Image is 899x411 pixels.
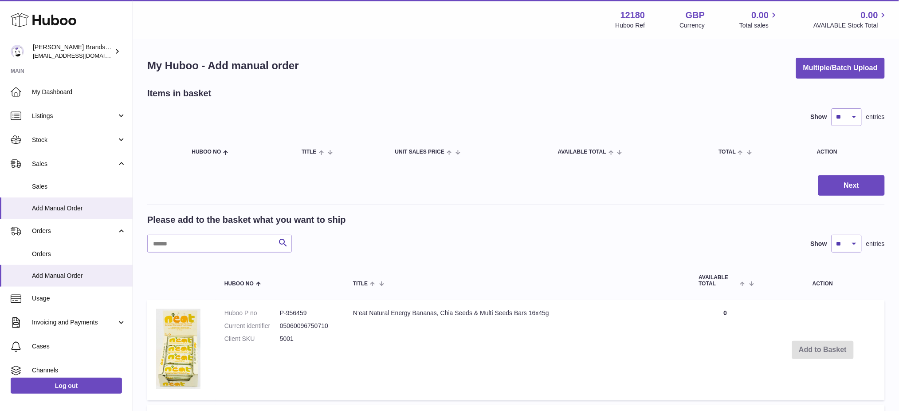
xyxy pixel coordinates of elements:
img: internalAdmin-12180@internal.huboo.com [11,45,24,58]
span: Add Manual Order [32,204,126,213]
a: Log out [11,378,122,394]
span: 0.00 [752,9,769,21]
span: [EMAIL_ADDRESS][DOMAIN_NAME] [33,52,130,59]
a: 0.00 AVAILABLE Stock Total [813,9,888,30]
span: Usage [32,294,126,303]
span: AVAILABLE Stock Total [813,21,888,30]
div: Currency [680,21,705,30]
span: Sales [32,182,126,191]
span: Invoicing and Payments [32,318,117,327]
span: Stock [32,136,117,144]
span: Cases [32,342,126,351]
div: Huboo Ref [616,21,645,30]
span: Sales [32,160,117,168]
strong: 12180 [620,9,645,21]
span: Orders [32,227,117,235]
span: Orders [32,250,126,258]
a: 0.00 Total sales [739,9,779,30]
div: [PERSON_NAME] Brands Limited [33,43,113,60]
span: Channels [32,366,126,375]
span: Total sales [739,21,779,30]
span: Listings [32,112,117,120]
span: My Dashboard [32,88,126,96]
span: Add Manual Order [32,272,126,280]
strong: GBP [686,9,705,21]
span: 0.00 [861,9,878,21]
